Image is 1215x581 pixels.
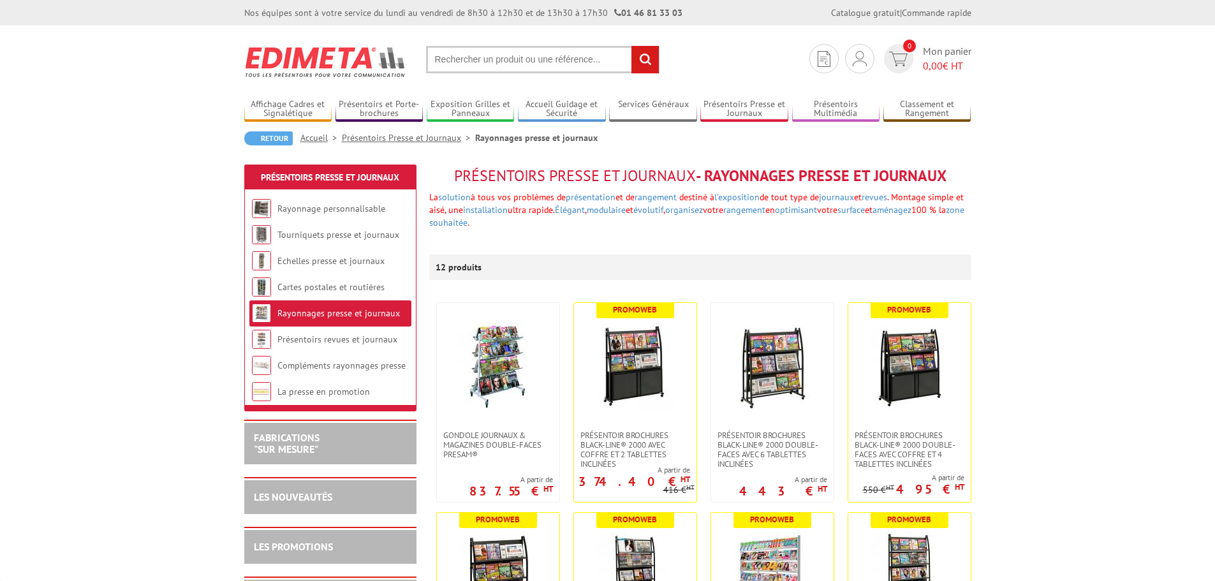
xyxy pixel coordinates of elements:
[438,191,471,203] a: solution
[855,430,964,469] span: Présentoir brochures Black-Line® 2000 double-faces avec coffre et 4 tablettes inclinées
[277,307,400,319] a: Rayonnages presse et journaux
[300,132,342,143] a: Accueil
[614,7,682,18] strong: 01 46 81 33 03
[714,191,760,203] span: l’exposition
[427,99,515,120] a: Exposition Grilles et Panneaux
[244,99,332,120] a: Affichage Cadres et Signalétique
[277,386,370,397] a: La presse en promotion
[818,51,830,67] img: devis rapide
[818,483,827,494] sup: HT
[277,334,397,345] a: Présentoirs revues et journaux
[429,204,964,228] font: et
[429,217,468,228] a: souhaitée
[580,430,690,469] span: Présentoir brochures Black-Line® 2000 avec coffre et 2 tablettes inclinées
[723,204,765,216] a: rangement
[252,199,271,218] img: Rayonnage personnalisable
[252,277,271,297] img: Cartes postales et routières
[863,473,964,483] span: A partir de
[252,330,271,349] img: Présentoirs revues et journaux
[578,478,690,485] p: 374.40 €
[277,360,406,371] a: Compléments rayonnages presse
[543,483,553,494] sup: HT
[848,430,971,469] a: Présentoir brochures Black-Line® 2000 double-faces avec coffre et 4 tablettes inclinées
[429,168,971,184] h1: - Rayonnages presse et journaux
[831,7,900,18] a: Catalogue gratuit
[454,166,696,186] span: Présentoirs Presse et Journaux
[429,191,964,228] font: et de
[429,204,964,228] font: en
[881,44,971,73] a: devis rapide 0 Mon panier 0,00€ HT
[718,430,827,469] span: Présentoir brochures Black-Line® 2000 double-faces avec 6 tablettes inclinées
[923,59,943,72] span: 0,00
[711,430,834,469] a: Présentoir brochures Black-Line® 2000 double-faces avec 6 tablettes inclinées
[728,322,817,411] img: Présentoir brochures Black-Line® 2000 double-faces avec 6 tablettes inclinées
[902,7,971,18] a: Commande rapide
[277,229,399,240] a: Tourniquets presse et journaux
[555,204,585,216] a: Élégant
[429,204,964,228] font: votre
[609,99,697,120] a: Services Généraux
[889,52,908,66] img: devis rapide
[429,204,964,228] font: 100 % la
[633,204,663,216] a: évolutif
[946,204,964,216] a: zone
[665,204,703,216] a: organisez
[471,191,566,203] font: à tous vos problèmes de
[453,322,543,411] img: Gondole journaux & magazines double-faces Presam®
[254,490,332,503] a: LES NOUVEAUTÉS
[865,322,954,411] img: Présentoir brochures Black-Line® 2000 double-faces avec coffre et 4 tablettes inclinées
[587,204,626,216] a: modulaire
[437,430,559,459] a: Gondole journaux & magazines double-faces Presam®
[792,99,880,120] a: Présentoirs Multimédia
[873,204,911,216] a: aménagez
[254,540,333,553] a: LES PROMOTIONS
[887,514,931,525] b: Promoweb
[955,482,964,492] sup: HT
[775,204,817,216] a: optimisant
[252,251,271,270] img: Echelles presse et journaux
[837,204,865,216] a: surface
[700,99,788,120] a: Présentoirs Presse et Journaux
[244,38,407,85] img: Edimeta
[663,485,695,495] p: 416 €
[429,191,964,228] span: Montage simple et aisé, une
[686,483,695,492] sup: HT
[863,485,894,495] p: 550 €
[739,474,827,485] span: A partir de
[476,514,520,525] b: Promoweb
[681,474,690,485] sup: HT
[862,191,887,203] a: revues
[342,132,475,143] a: Présentoirs Presse et Journaux
[469,474,553,485] span: A partir de
[574,465,690,475] span: A partir de
[631,46,659,73] input: rechercher
[252,225,271,244] img: Tourniquets presse et journaux
[886,483,894,492] sup: HT
[819,191,854,203] a: journaux
[429,204,964,228] font: ,
[426,46,659,73] input: Rechercher un produit ou une référence...
[923,44,971,73] span: Mon panier
[635,191,677,203] a: rangement
[679,191,888,203] span: destiné à de tout type de et .
[244,131,293,145] a: Retour
[335,99,423,120] a: Présentoirs et Porte-brochures
[429,191,566,203] span: La
[443,430,553,459] span: Gondole journaux & magazines double-faces Presam®
[436,254,483,280] p: 12 produits
[254,431,320,455] a: FABRICATIONS"Sur Mesure"
[261,172,399,183] a: Présentoirs Presse et Journaux
[853,51,867,66] img: devis rapide
[468,217,469,228] font: .
[252,356,271,375] img: Compléments rayonnages presse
